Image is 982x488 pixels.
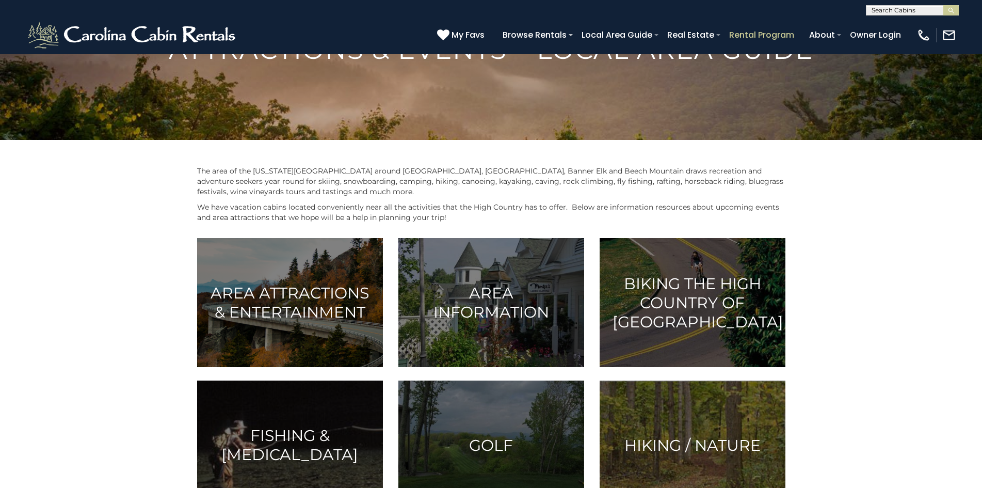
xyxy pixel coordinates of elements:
[411,436,571,455] h3: Golf
[452,28,485,41] span: My Favs
[662,26,719,44] a: Real Estate
[613,274,772,332] h3: Biking the High Country of [GEOGRAPHIC_DATA]
[613,436,772,455] h3: Hiking / Nature
[398,238,584,367] a: Area Information
[916,28,931,42] img: phone-regular-white.png
[437,28,487,42] a: My Favs
[724,26,799,44] a: Rental Program
[942,28,956,42] img: mail-regular-white.png
[197,238,383,367] a: Area Attractions & Entertainment
[411,284,571,322] h3: Area Information
[197,166,785,197] p: The area of the [US_STATE][GEOGRAPHIC_DATA] around [GEOGRAPHIC_DATA], [GEOGRAPHIC_DATA], Banner E...
[576,26,657,44] a: Local Area Guide
[197,202,785,223] p: We have vacation cabins located conveniently near all the activities that the High Country has to...
[26,20,240,51] img: White-1-2.png
[210,284,370,322] h3: Area Attractions & Entertainment
[804,26,840,44] a: About
[210,426,370,464] h3: Fishing & [MEDICAL_DATA]
[600,238,785,367] a: Biking the High Country of [GEOGRAPHIC_DATA]
[845,26,906,44] a: Owner Login
[497,26,572,44] a: Browse Rentals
